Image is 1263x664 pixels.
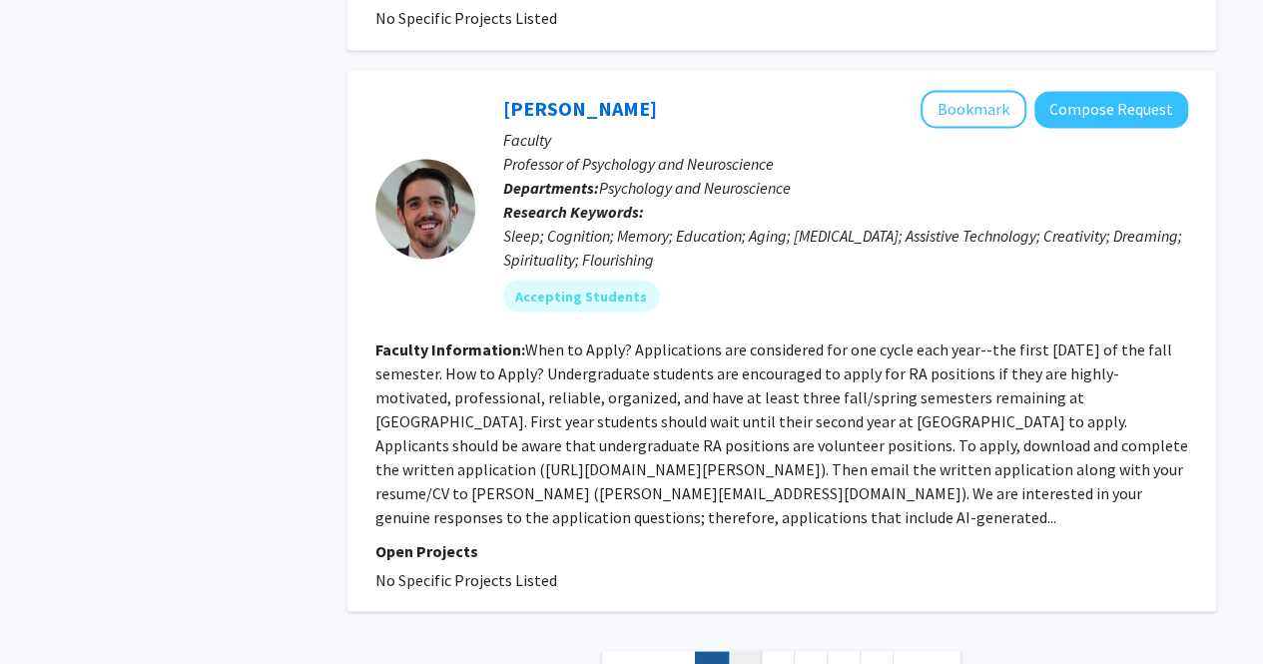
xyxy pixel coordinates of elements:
[503,96,657,121] a: [PERSON_NAME]
[599,178,791,198] span: Psychology and Neuroscience
[375,338,1188,526] fg-read-more: When to Apply? Applications are considered for one cycle each year--the first [DATE] of the fall ...
[375,8,557,28] span: No Specific Projects Listed
[921,90,1026,128] button: Add Michael Scullin to Bookmarks
[503,224,1188,272] div: Sleep; Cognition; Memory; Education; Aging; [MEDICAL_DATA]; Assistive Technology; Creativity; Dre...
[375,538,1188,562] p: Open Projects
[503,152,1188,176] p: Professor of Psychology and Neuroscience
[1034,91,1188,128] button: Compose Request to Michael Scullin
[375,338,525,358] b: Faculty Information:
[503,280,659,312] mat-chip: Accepting Students
[503,178,599,198] b: Departments:
[503,128,1188,152] p: Faculty
[15,574,85,649] iframe: Chat
[375,569,557,589] span: No Specific Projects Listed
[503,202,644,222] b: Research Keywords:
